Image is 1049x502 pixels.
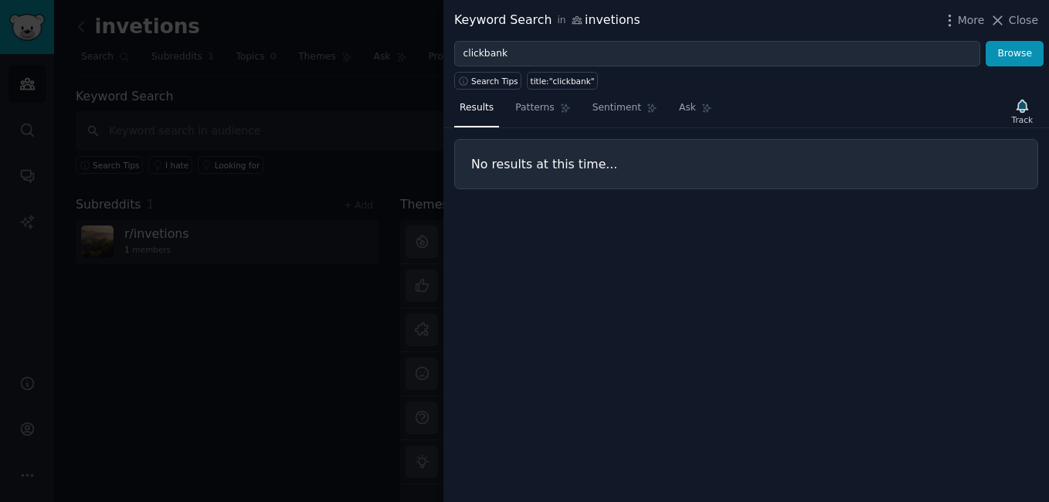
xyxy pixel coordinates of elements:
[510,96,575,127] a: Patterns
[587,96,663,127] a: Sentiment
[679,101,696,115] span: Ask
[515,101,554,115] span: Patterns
[942,12,985,29] button: More
[986,41,1044,67] button: Browse
[674,96,718,127] a: Ask
[1009,12,1038,29] span: Close
[454,96,499,127] a: Results
[592,101,641,115] span: Sentiment
[1012,114,1033,125] div: Track
[454,41,980,67] input: Try a keyword related to your business
[1007,95,1038,127] button: Track
[531,76,595,86] div: title:"clickbank"
[471,76,518,86] span: Search Tips
[454,11,640,30] div: Keyword Search invetions
[454,72,521,90] button: Search Tips
[958,12,985,29] span: More
[557,14,565,28] span: in
[990,12,1038,29] button: Close
[471,156,1021,172] h3: No results at this time...
[527,72,598,90] a: title:"clickbank"
[460,101,494,115] span: Results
